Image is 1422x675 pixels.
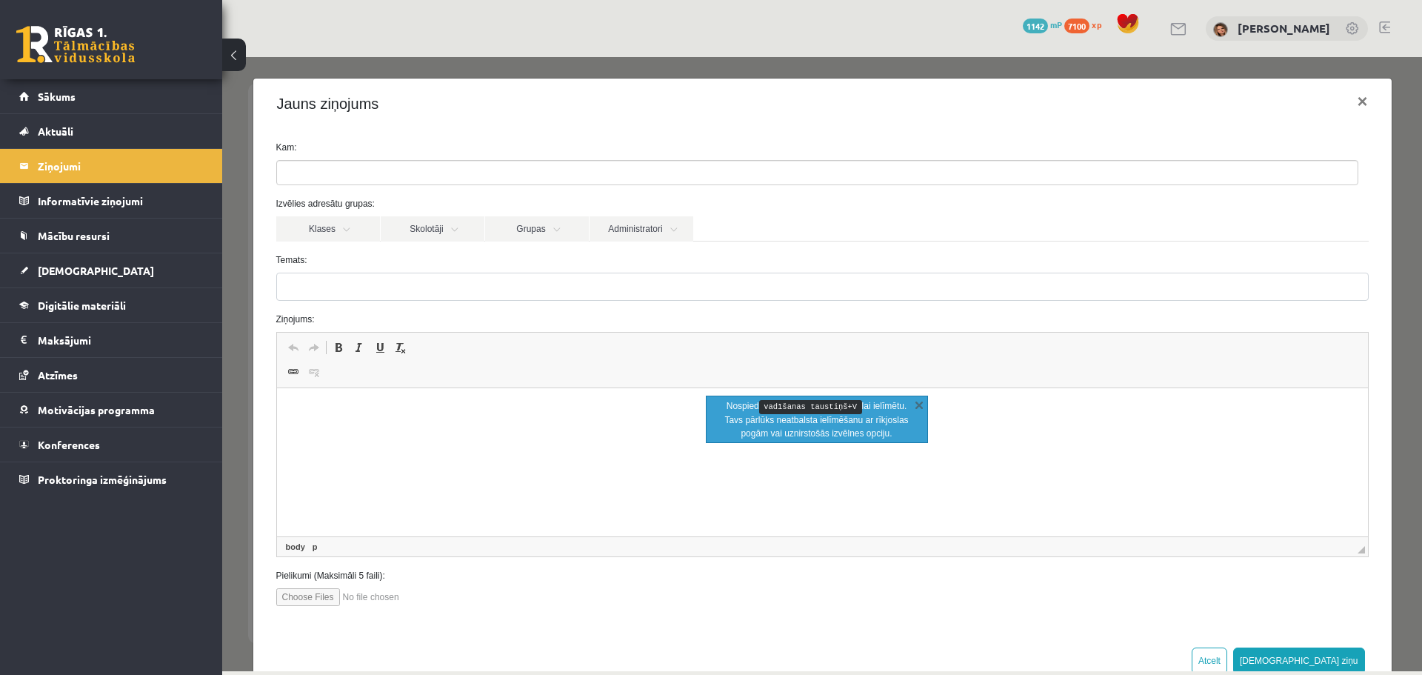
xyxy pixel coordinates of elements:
[158,159,262,184] a: Skolotāji
[38,438,100,451] span: Konferences
[38,229,110,242] span: Mācību resursi
[61,483,86,496] a: body elements
[43,196,1158,210] label: Temats:
[61,305,81,325] a: Saite (vadīšanas taustiņš+K)
[38,299,126,312] span: Digitālie materiāli
[38,473,167,486] span: Proktoringa izmēģinājums
[1064,19,1109,30] a: 7100 xp
[55,36,157,58] h4: Jauns ziņojums
[1123,24,1157,65] button: ×
[19,358,204,392] a: Atzīmes
[54,159,158,184] a: Klases
[1135,489,1143,496] span: Mērogot
[127,281,147,300] a: Slīpraksts (vadīšanas taustiņš+I)
[87,483,99,496] a: p elements
[168,281,189,300] a: Noņemt stilus
[19,428,204,462] a: Konferences
[19,323,204,357] a: Maksājumi
[19,79,204,113] a: Sākums
[537,343,640,356] kbd: vadīšanas taustiņš+V
[38,149,204,183] legend: Ziņojumi
[19,462,204,496] a: Proktoringa izmēģinājums
[61,281,81,300] a: Atcelt (vadīšanas taustiņš+Z)
[501,342,688,383] p: Nospied lai ielīmētu. Tavs pārlūks neatbalsta ielīmēšanu ar rīkjoslas pogām vai uznirstošās izvēl...
[263,159,367,184] a: Grupas
[38,124,73,138] span: Aktuāli
[38,264,154,277] span: [DEMOGRAPHIC_DATA]
[19,114,204,148] a: Aktuāli
[38,403,155,416] span: Motivācijas programma
[38,368,78,382] span: Atzīmes
[19,253,204,287] a: [DEMOGRAPHIC_DATA]
[969,591,1005,617] button: Atcelt
[81,305,102,325] a: Atsaistīt
[55,331,1146,479] iframe: Bagātinātā teksta redaktors, wiswyg-editor-47433745223160-1760008038-312
[19,393,204,427] a: Motivācijas programma
[38,90,76,103] span: Sākums
[19,149,204,183] a: Ziņojumi
[16,26,135,63] a: Rīgas 1. Tālmācības vidusskola
[1238,21,1330,36] a: [PERSON_NAME]
[43,84,1158,97] label: Kam:
[484,339,706,386] div: info
[38,184,204,218] legend: Informatīvie ziņojumi
[147,281,168,300] a: Pasvītrojums (vadīšanas taustiņš+U)
[1023,19,1048,33] span: 1142
[81,281,102,300] a: Atkārtot (vadīšanas taustiņš+Y)
[19,184,204,218] a: Informatīvie ziņojumi
[1023,19,1062,30] a: 1142 mP
[43,256,1158,269] label: Ziņojums:
[106,281,127,300] a: Treknraksts (vadīšanas taustiņš+B)
[1213,22,1228,37] img: Kendija Anete Kraukle
[1050,19,1062,30] span: mP
[38,323,204,357] legend: Maksājumi
[19,288,204,322] a: Digitālie materiāli
[43,512,1158,525] label: Pielikumi (Maksimāli 5 faili):
[367,159,471,184] a: Administratori
[1092,19,1101,30] span: xp
[19,219,204,253] a: Mācību resursi
[43,140,1158,153] label: Izvēlies adresātu grupas:
[1011,591,1143,617] button: [DEMOGRAPHIC_DATA] ziņu
[1064,19,1089,33] span: 7100
[690,340,704,355] a: Aizvērt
